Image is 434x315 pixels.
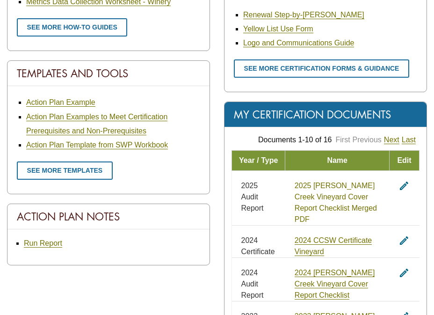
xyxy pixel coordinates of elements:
[335,136,350,144] a: First
[258,136,332,144] span: Documents 1-10 of 16
[285,150,390,170] td: Name
[241,269,264,299] span: 2024 Audit Report
[243,25,313,33] a: Yellow List Use Form
[241,182,264,212] span: 2025 Audit Report
[26,98,95,107] a: Action Plan Example
[224,102,427,127] div: My Certification Documents
[26,113,167,135] a: Action Plan Examples to Meet Certification Prerequisites and Non-Prerequisites
[232,150,285,170] td: Year / Type
[17,161,113,180] a: See more templates
[243,39,354,47] a: Logo and Communications Guide
[398,267,410,278] i: edit
[398,235,410,246] i: edit
[398,236,410,244] a: edit
[295,182,377,224] a: 2025 [PERSON_NAME] Creek Vineyard Cover Report Checklist Merged PDF
[241,236,275,256] span: 2024 Certificate
[24,239,62,248] a: Run Report
[7,61,210,86] div: Templates And Tools
[26,141,168,149] a: Action Plan Template from SWP Workbook
[389,150,419,170] td: Edit
[234,59,409,78] a: See more certification forms & guidance
[402,136,416,144] a: Last
[295,236,372,256] a: 2024 CCSW Certificate Vineyard
[398,182,410,190] a: edit
[7,204,210,229] div: Action Plan Notes
[17,18,127,37] a: See more how-to guides
[398,269,410,277] a: edit
[384,136,399,144] a: Next
[295,269,375,300] a: 2024 [PERSON_NAME] Creek Vineyard Cover Report Checklist
[398,180,410,191] i: edit
[243,11,364,19] a: Renewal Step-by-[PERSON_NAME]
[353,136,382,144] a: Previous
